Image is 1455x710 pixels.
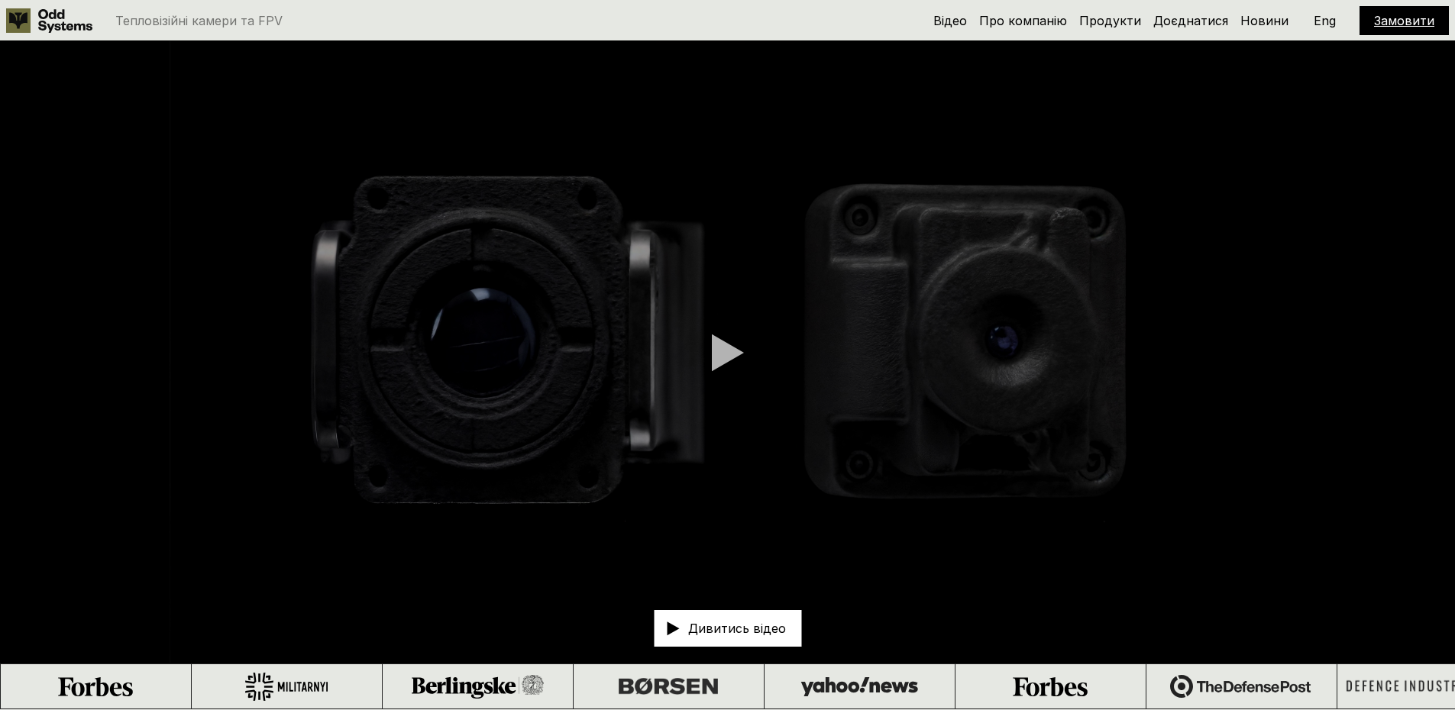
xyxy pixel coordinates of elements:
a: Новини [1240,13,1288,28]
p: Дивитись відео [688,622,786,634]
p: Тепловізійні камери та FPV [115,15,283,27]
a: Продукти [1079,13,1141,28]
a: Про компанію [979,13,1067,28]
a: Відео [933,13,967,28]
p: Eng [1314,15,1336,27]
a: Доєднатися [1153,13,1228,28]
a: Замовити [1374,13,1434,28]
